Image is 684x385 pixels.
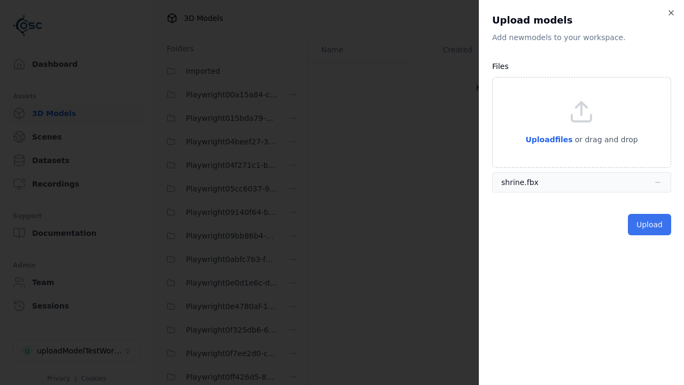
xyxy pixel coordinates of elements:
[492,13,671,28] h2: Upload models
[525,135,572,144] span: Upload files
[628,214,671,235] button: Upload
[573,133,638,146] p: or drag and drop
[492,32,671,43] p: Add new model s to your workspace.
[492,62,509,71] label: Files
[501,177,539,188] div: shrine.fbx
